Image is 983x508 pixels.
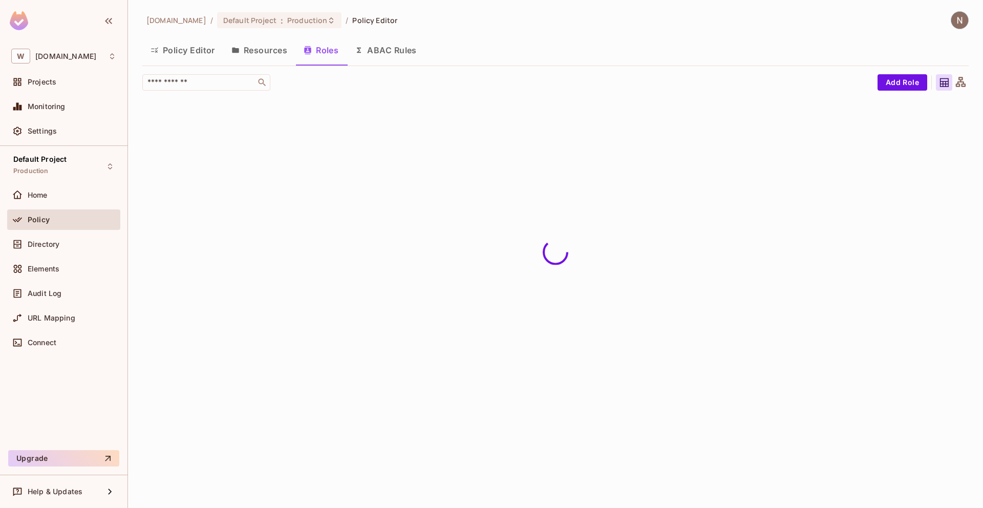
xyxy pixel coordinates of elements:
[352,15,397,25] span: Policy Editor
[28,488,82,496] span: Help & Updates
[10,11,28,30] img: SReyMgAAAABJRU5ErkJggg==
[223,37,295,63] button: Resources
[35,52,96,60] span: Workspace: withpronto.com
[146,15,206,25] span: the active workspace
[8,450,119,467] button: Upgrade
[28,127,57,135] span: Settings
[28,265,59,273] span: Elements
[28,216,50,224] span: Policy
[28,338,56,347] span: Connect
[951,12,968,29] img: Naman Malik
[287,15,327,25] span: Production
[28,289,61,298] span: Audit Log
[28,240,59,248] span: Directory
[280,16,284,25] span: :
[28,102,66,111] span: Monitoring
[878,74,927,91] button: Add Role
[223,15,276,25] span: Default Project
[13,167,49,175] span: Production
[346,15,348,25] li: /
[210,15,213,25] li: /
[28,314,75,322] span: URL Mapping
[347,37,425,63] button: ABAC Rules
[295,37,347,63] button: Roles
[28,78,56,86] span: Projects
[28,191,48,199] span: Home
[11,49,30,63] span: W
[13,155,67,163] span: Default Project
[142,37,223,63] button: Policy Editor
